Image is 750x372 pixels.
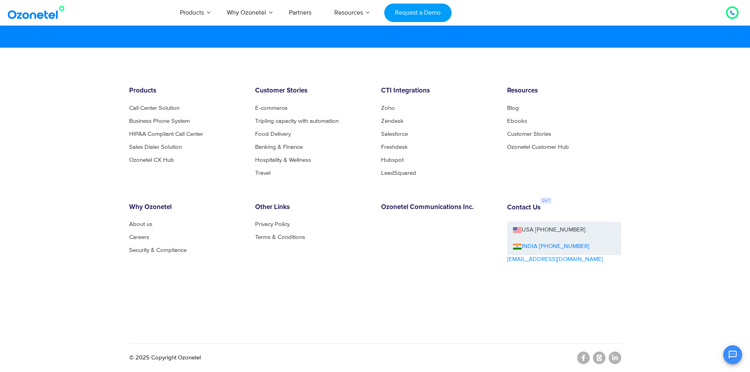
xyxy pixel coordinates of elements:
[129,157,174,163] a: Ozonetel CX Hub
[513,227,522,233] img: us-flag.png
[255,234,305,240] a: Terms & Conditions
[129,118,190,124] a: Business Phone System
[255,221,290,227] a: Privacy Policy
[129,144,182,150] a: Sales Dialer Solution
[381,144,408,150] a: Freshdesk
[507,144,569,150] a: Ozonetel Customer Hub
[129,247,187,253] a: Security & Compliance
[255,170,270,176] a: Travel
[255,118,339,124] a: Tripling capacity with automation
[381,105,395,111] a: Zoho
[255,131,291,137] a: Food Delivery
[723,345,742,364] button: Open chat
[507,255,603,264] a: [EMAIL_ADDRESS][DOMAIN_NAME]
[513,242,589,251] a: INDIA [PHONE_NUMBER]
[255,144,303,150] a: Banking & Finance
[381,204,495,211] h6: Ozonetel Communications Inc.
[255,87,369,95] h6: Customer Stories
[507,87,621,95] h6: Resources
[381,157,404,163] a: Hubspot
[129,105,180,111] a: Call Center Solution
[507,118,527,124] a: Ebooks
[255,105,287,111] a: E-commerce
[381,118,404,124] a: Zendesk
[381,87,495,95] h6: CTI Integrations
[129,204,243,211] h6: Why Ozonetel
[513,244,522,250] img: ind-flag.png
[129,221,152,227] a: About us
[507,131,551,137] a: Customer Stories
[381,131,408,137] a: Salesforce
[381,170,416,176] a: LeadSquared
[507,204,541,212] h6: Contact Us
[507,222,621,239] a: USA [PHONE_NUMBER]
[129,353,201,363] p: © 2025 Copyright Ozonetel
[255,204,369,211] h6: Other Links
[384,4,452,22] a: Request a Demo
[129,234,149,240] a: Careers
[129,87,243,95] h6: Products
[255,157,311,163] a: Hospitality & Wellness
[129,131,203,137] a: HIPAA Compliant Call Center
[507,105,519,111] a: Blog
